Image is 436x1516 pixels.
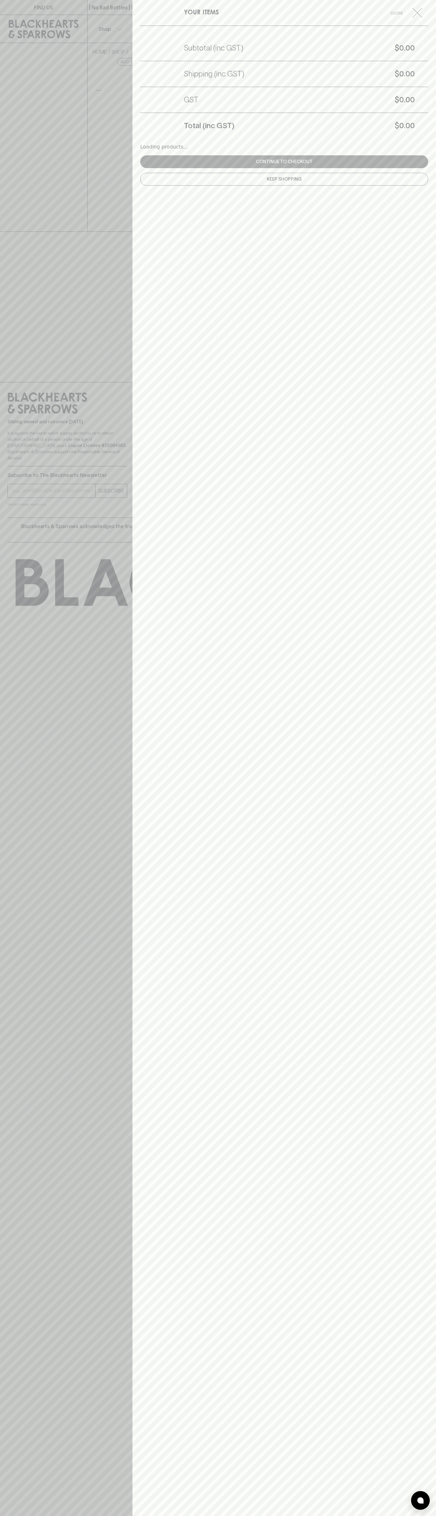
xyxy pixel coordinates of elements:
h5: GST [184,95,199,105]
h5: $0.00 [244,69,415,79]
h6: YOUR ITEMS [184,8,219,18]
h5: Total (inc GST) [184,121,234,131]
img: bubble-icon [417,1497,424,1504]
h5: $0.00 [234,121,415,131]
h5: $0.00 [199,95,415,105]
button: Keep Shopping [140,173,428,186]
div: Loading products... [140,143,428,151]
span: Close [384,10,410,16]
h5: Shipping (inc GST) [184,69,244,79]
h5: $0.00 [243,43,415,53]
button: Close [384,8,427,18]
h5: Subtotal (inc GST) [184,43,243,53]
